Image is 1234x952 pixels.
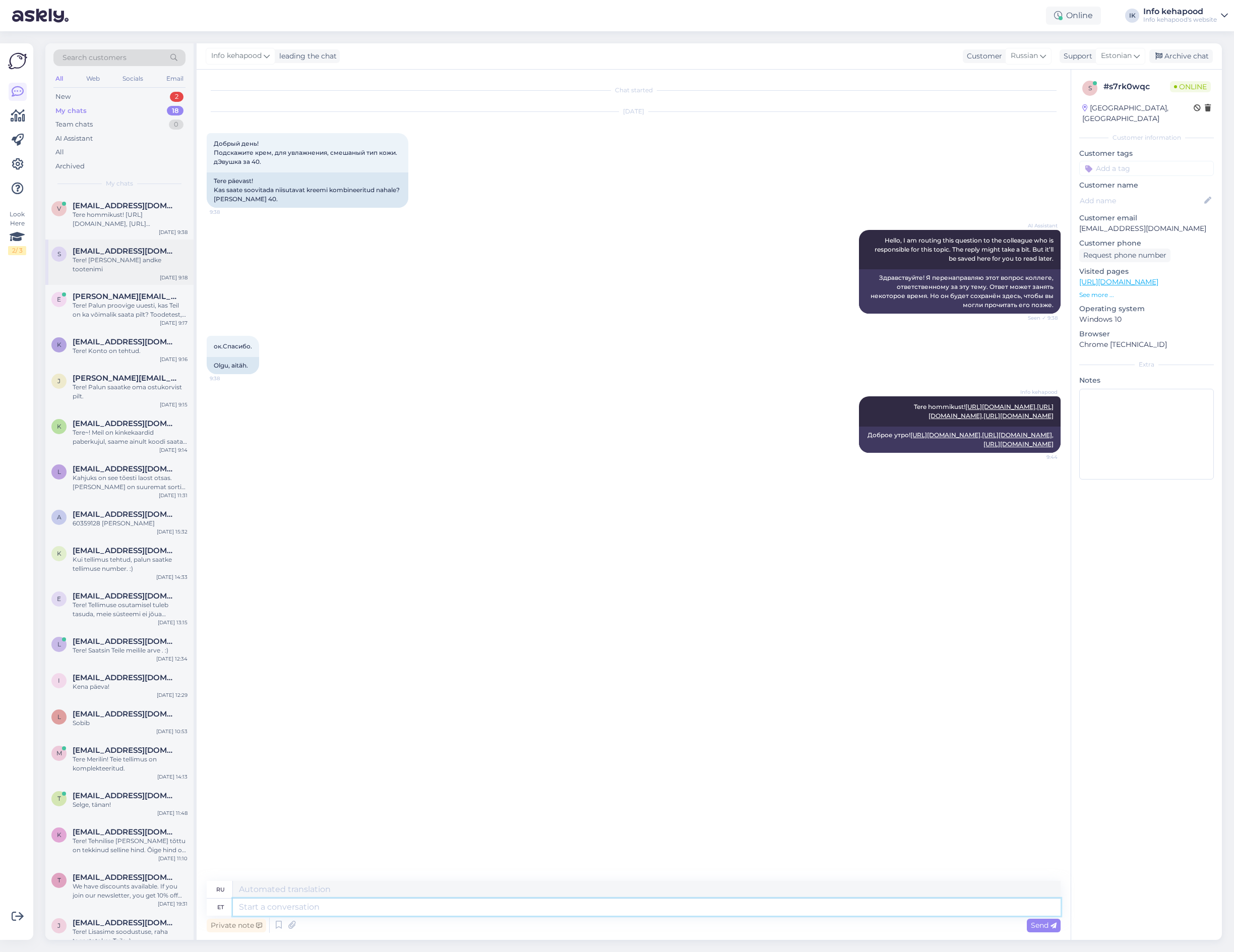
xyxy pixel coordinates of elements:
[167,106,183,116] div: 18
[1079,375,1214,386] p: Notes
[55,92,71,102] div: New
[1079,213,1214,223] p: Customer email
[56,749,62,757] span: m
[73,546,177,555] span: K2rtkaldre@gmail.com
[73,201,177,210] span: verusja@bk.ru
[57,640,61,648] span: l
[73,210,188,228] div: Tere hommikust! [URL][DOMAIN_NAME], [URL][DOMAIN_NAME], [URL][DOMAIN_NAME]
[1088,84,1092,92] span: s
[73,591,177,601] span: eo.puuleht@hotmail.com
[1079,238,1214,249] p: Customer phone
[120,72,145,85] div: Socials
[73,827,177,837] span: kristekalde@gmail.com
[73,346,188,355] div: Tere! Konto on tehtud.
[57,513,61,521] span: a
[53,72,65,85] div: All
[73,791,177,800] span: triin.ryyt@gmail.com
[73,719,188,728] div: Sobib
[157,773,188,781] div: [DATE] 14:13
[210,375,248,382] span: 9:38
[73,337,177,346] span: kruushelina@gmail.com
[73,256,188,274] div: Tere! [PERSON_NAME] andke tootenimi
[73,519,188,528] div: 60359128 [PERSON_NAME]
[1079,133,1214,142] div: Customer information
[8,246,26,255] div: 2 / 3
[57,831,61,839] span: k
[57,295,61,303] span: e
[1079,290,1214,300] p: See more ...
[1101,50,1132,62] span: Estonian
[159,228,188,236] div: [DATE] 9:38
[73,673,177,682] span: iive.molokov@gmail.com
[57,205,61,212] span: v
[158,900,188,908] div: [DATE] 19:31
[73,918,177,927] span: jaanakure@gmail.com
[910,431,980,439] a: [URL][DOMAIN_NAME]
[73,292,177,301] span: evely.maasi@mail.ee
[1079,360,1214,369] div: Extra
[57,377,60,385] span: j
[214,342,252,350] span: ок.Спасибо.
[73,927,188,945] div: Tere! Lisasime soodustuse, raha tagastatakse Teile :)
[55,147,64,157] div: All
[1079,339,1214,350] p: Chrome [TECHNICAL_ID]
[73,882,188,900] div: We have discounts available. If you join our newsletter, you get 10% off your first order. You ca...
[1079,161,1214,176] input: Add a tag
[210,208,248,216] span: 9:38
[164,72,186,85] div: Email
[55,161,85,171] div: Archived
[84,72,102,85] div: Web
[73,755,188,773] div: Tere Merilin! Teie tellimus on komplekteeritud.
[1011,50,1038,62] span: Russian
[1079,223,1214,234] p: [EMAIL_ADDRESS][DOMAIN_NAME]
[73,473,188,492] div: Kahjuks on see tõesti laost otsas. [PERSON_NAME] on suuremat sorti tootmisprobleemid. Hankija ei ...
[160,274,188,281] div: [DATE] 9:18
[73,800,188,809] div: Selge, tänan!
[55,134,93,144] div: AI Assistant
[73,510,177,519] span: arnepaun1@gmail.com
[1149,49,1213,63] div: Archive chat
[157,528,188,535] div: [DATE] 15:32
[73,637,177,646] span: llillevald@gmail.com
[207,172,408,208] div: Tere päevast! Kas saate soovitada niisutavat kreemi kombineeritud nahale? [PERSON_NAME] 40.
[57,876,61,884] span: t
[156,655,188,663] div: [DATE] 12:34
[1103,81,1170,93] div: # s7rk0wqc
[1170,81,1211,92] span: Online
[8,210,26,255] div: Look Here
[156,573,188,581] div: [DATE] 14:33
[875,236,1055,262] span: Hello, I am routing this question to the colleague who is responsible for this topic. The reply m...
[73,464,177,473] span: leigi.onga@gmail.com
[73,374,177,383] span: jana.merimaa@gmail.com
[216,881,225,898] div: ru
[275,51,337,62] div: leading the chat
[55,106,87,116] div: My chats
[73,873,177,882] span: tiina.pihlak001@gmail.com
[57,713,61,721] span: l
[1082,103,1194,124] div: [GEOGRAPHIC_DATA], [GEOGRAPHIC_DATA]
[1079,266,1214,277] p: Visited pages
[73,682,188,691] div: Kena päeva!
[157,691,188,699] div: [DATE] 12:29
[207,919,266,932] div: Private note
[1020,388,1058,396] span: Info kehapood
[1046,7,1101,25] div: Online
[169,120,183,130] div: 0
[1143,8,1217,16] div: Info kehapood
[159,446,188,454] div: [DATE] 9:14
[159,492,188,499] div: [DATE] 11:31
[963,51,1002,62] div: Customer
[1143,16,1217,24] div: Info kehapood's website
[57,468,61,475] span: l
[57,550,61,557] span: K
[207,107,1061,116] div: [DATE]
[157,809,188,817] div: [DATE] 11:48
[73,601,188,619] div: Tere! Tellimuse osutamisel tuleb tasuda, meie süsteemi ei jõua maksmata tellimus
[965,403,1035,410] a: [URL][DOMAIN_NAME]
[1060,51,1092,62] div: Support
[1079,304,1214,314] p: Operating system
[1020,314,1058,322] span: Seen ✓ 9:38
[217,899,224,916] div: et
[57,795,61,802] span: t
[158,855,188,862] div: [DATE] 11:10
